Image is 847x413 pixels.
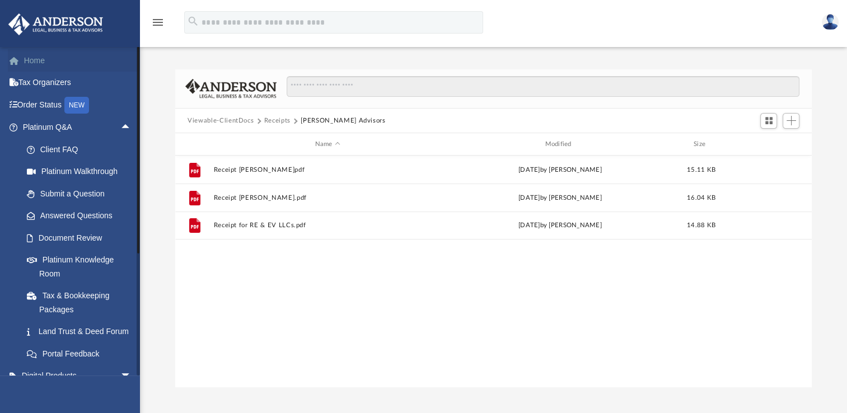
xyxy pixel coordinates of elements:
[187,15,199,27] i: search
[687,167,715,173] span: 15.11 KB
[16,227,148,249] a: Document Review
[16,285,148,321] a: Tax & Bookkeeping Packages
[214,194,442,201] button: Receipt [PERSON_NAME].pdf
[446,165,674,175] div: [DATE] by [PERSON_NAME]
[301,116,385,126] button: [PERSON_NAME] Advisors
[120,116,143,139] span: arrow_drop_up
[120,365,143,388] span: arrow_drop_down
[679,139,724,149] div: Size
[16,342,148,365] a: Portal Feedback
[214,166,442,173] button: Receipt [PERSON_NAME]pdf
[16,182,148,205] a: Submit a Question
[446,139,674,149] div: Modified
[287,76,799,97] input: Search files and folders
[446,220,674,231] div: by [PERSON_NAME]
[151,21,165,29] a: menu
[687,195,715,201] span: 16.04 KB
[213,139,441,149] div: Name
[16,205,148,227] a: Answered Questions
[16,138,148,161] a: Client FAQ
[16,249,148,285] a: Platinum Knowledge Room
[175,156,812,387] div: grid
[8,365,148,387] a: Digital Productsarrow_drop_down
[264,116,291,126] button: Receipts
[151,16,165,29] i: menu
[822,14,839,30] img: User Pic
[687,222,715,228] span: 14.88 KB
[16,161,148,183] a: Platinum Walkthrough
[5,13,106,35] img: Anderson Advisors Platinum Portal
[8,116,148,139] a: Platinum Q&Aarrow_drop_up
[8,49,148,72] a: Home
[8,72,148,94] a: Tax Organizers
[180,139,208,149] div: id
[188,116,254,126] button: Viewable-ClientDocs
[64,97,89,114] div: NEW
[8,93,148,116] a: Order StatusNEW
[446,193,674,203] div: [DATE] by [PERSON_NAME]
[728,139,807,149] div: id
[760,113,777,129] button: Switch to Grid View
[783,113,799,129] button: Add
[16,321,148,343] a: Land Trust & Deed Forum
[214,222,442,229] button: Receipt for RE & EV LLCs.pdf
[518,222,540,228] span: [DATE]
